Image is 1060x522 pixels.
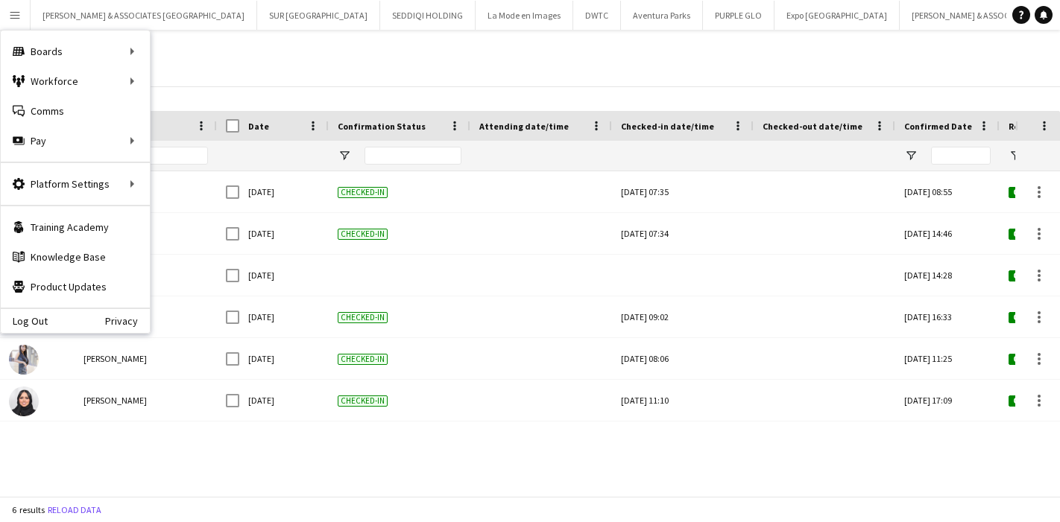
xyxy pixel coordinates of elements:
[31,1,257,30] button: [PERSON_NAME] & ASSOCIATES [GEOGRAPHIC_DATA]
[1,315,48,327] a: Log Out
[1,169,150,199] div: Platform Settings
[338,354,388,365] span: Checked-in
[239,255,329,296] div: [DATE]
[1,96,150,126] a: Comms
[1009,149,1022,162] button: Open Filter Menu
[338,312,388,323] span: Checked-in
[895,338,1000,379] div: [DATE] 11:25
[895,255,1000,296] div: [DATE] 14:28
[257,1,380,30] button: SUR [GEOGRAPHIC_DATA]
[105,315,150,327] a: Privacy
[239,380,329,421] div: [DATE]
[1,66,150,96] div: Workforce
[45,502,104,518] button: Reload data
[621,380,745,421] div: [DATE] 11:10
[338,149,351,162] button: Open Filter Menu
[621,171,745,212] div: [DATE] 07:35
[900,1,1059,30] button: [PERSON_NAME] & ASSOCIATES KSA
[1,126,150,156] div: Pay
[479,121,569,132] span: Attending date/time
[904,121,972,132] span: Confirmed Date
[9,386,39,416] img: Ekram Balgosoon
[239,296,329,337] div: [DATE]
[239,338,329,379] div: [DATE]
[895,380,1000,421] div: [DATE] 17:09
[338,187,388,198] span: Checked-in
[1,212,150,242] a: Training Academy
[248,121,269,132] span: Date
[239,171,329,212] div: [DATE]
[621,121,714,132] span: Checked-in date/time
[931,147,991,165] input: Confirmed Date Filter Input
[1,242,150,272] a: Knowledge Base
[110,147,208,165] input: Name Filter Input
[895,171,1000,212] div: [DATE] 08:55
[895,296,1000,337] div: [DATE] 16:33
[380,1,476,30] button: SEDDIQI HOLDING
[621,1,703,30] button: Aventura Parks
[621,338,745,379] div: [DATE] 08:06
[338,121,426,132] span: Confirmation Status
[703,1,775,30] button: PURPLE GLO
[1,272,150,302] a: Product Updates
[338,395,388,407] span: Checked-in
[763,121,862,132] span: Checked-out date/time
[9,345,39,375] img: Gurpreet Rayat
[904,149,918,162] button: Open Filter Menu
[573,1,621,30] button: DWTC
[895,213,1000,254] div: [DATE] 14:46
[1009,121,1058,132] span: Role Status
[365,147,461,165] input: Confirmation Status Filter Input
[338,229,388,240] span: Checked-in
[621,296,745,337] div: [DATE] 09:02
[476,1,573,30] button: La Mode en Images
[1,36,150,66] div: Boards
[83,395,147,406] span: [PERSON_NAME]
[621,213,745,254] div: [DATE] 07:34
[775,1,900,30] button: Expo [GEOGRAPHIC_DATA]
[239,213,329,254] div: [DATE]
[83,353,147,364] span: [PERSON_NAME]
